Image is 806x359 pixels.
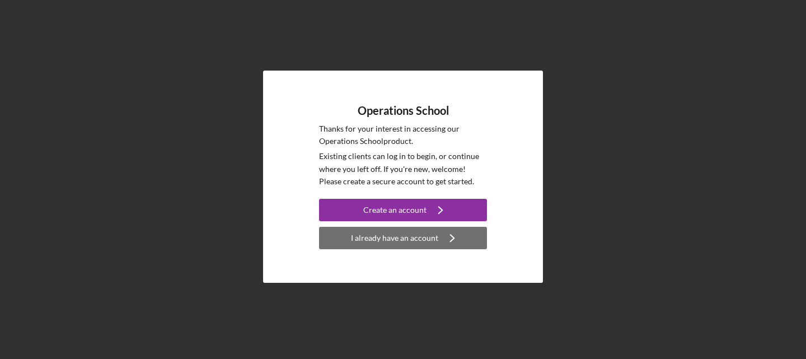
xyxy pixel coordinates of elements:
div: Create an account [363,199,427,221]
a: Create an account [319,199,487,224]
p: Existing clients can log in to begin, or continue where you left off. If you're new, welcome! Ple... [319,150,487,188]
div: I already have an account [351,227,438,249]
button: Create an account [319,199,487,221]
p: Thanks for your interest in accessing our Operations School product. [319,123,487,148]
button: I already have an account [319,227,487,249]
h4: Operations School [358,104,449,117]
